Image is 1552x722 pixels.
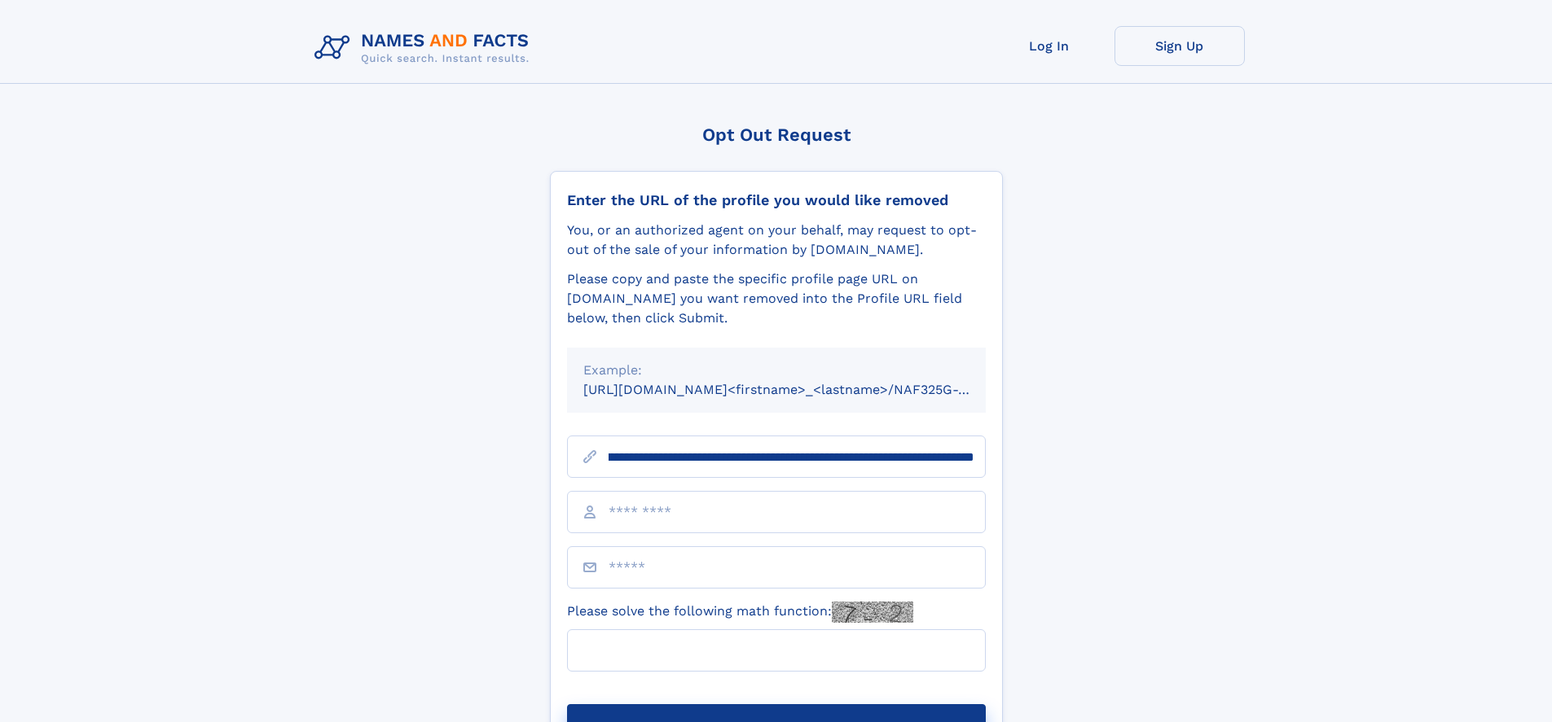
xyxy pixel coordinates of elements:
[583,382,1017,397] small: [URL][DOMAIN_NAME]<firstname>_<lastname>/NAF325G-xxxxxxxx
[308,26,543,70] img: Logo Names and Facts
[1115,26,1245,66] a: Sign Up
[567,221,986,260] div: You, or an authorized agent on your behalf, may request to opt-out of the sale of your informatio...
[567,269,986,328] div: Please copy and paste the specific profile page URL on [DOMAIN_NAME] you want removed into the Pr...
[567,191,986,209] div: Enter the URL of the profile you would like removed
[550,125,1003,145] div: Opt Out Request
[583,361,969,380] div: Example:
[567,602,913,623] label: Please solve the following math function:
[984,26,1115,66] a: Log In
